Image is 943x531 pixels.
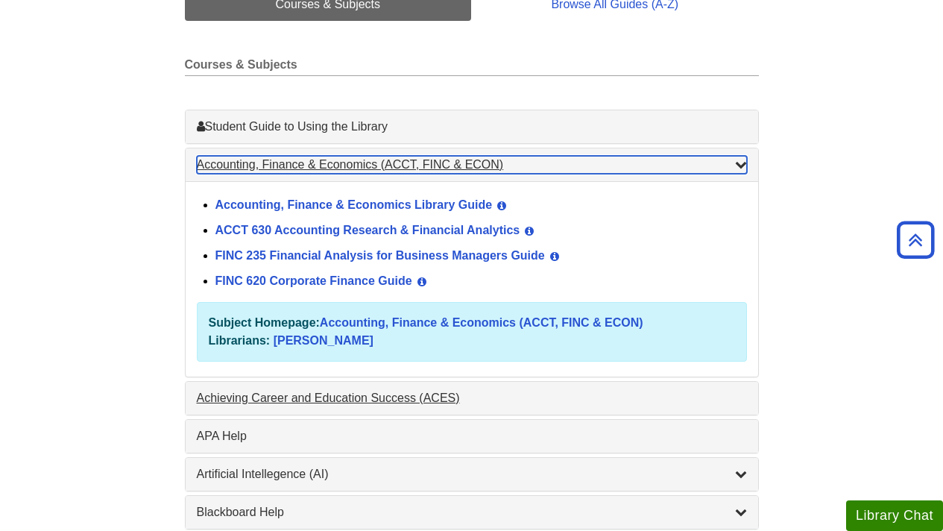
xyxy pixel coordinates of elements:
a: Achieving Career and Education Success (ACES) [197,389,747,407]
a: Student Guide to Using the Library [197,118,747,136]
a: FINC 235 Financial Analysis for Business Managers Guide [215,249,545,262]
a: Accounting, Finance & Economics Library Guide [215,198,493,211]
a: FINC 620 Corporate Finance Guide [215,274,412,287]
div: Accounting, Finance & Economics (ACCT, FINC & ECON) [186,181,758,377]
a: [PERSON_NAME] [274,334,373,347]
a: Accounting, Finance & Economics (ACCT, FINC & ECON) [197,156,747,174]
h2: Courses & Subjects [185,58,759,76]
strong: Librarians: [209,334,271,347]
a: ACCT 630 Accounting Research & Financial Analytics [215,224,520,236]
a: Accounting, Finance & Economics (ACCT, FINC & ECON) [320,316,643,329]
button: Library Chat [846,500,943,531]
a: Artificial Intellegence (AI) [197,465,747,483]
a: Blackboard Help [197,503,747,521]
a: Back to Top [892,230,939,250]
a: APA Help [197,427,747,445]
strong: Subject Homepage: [209,316,320,329]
